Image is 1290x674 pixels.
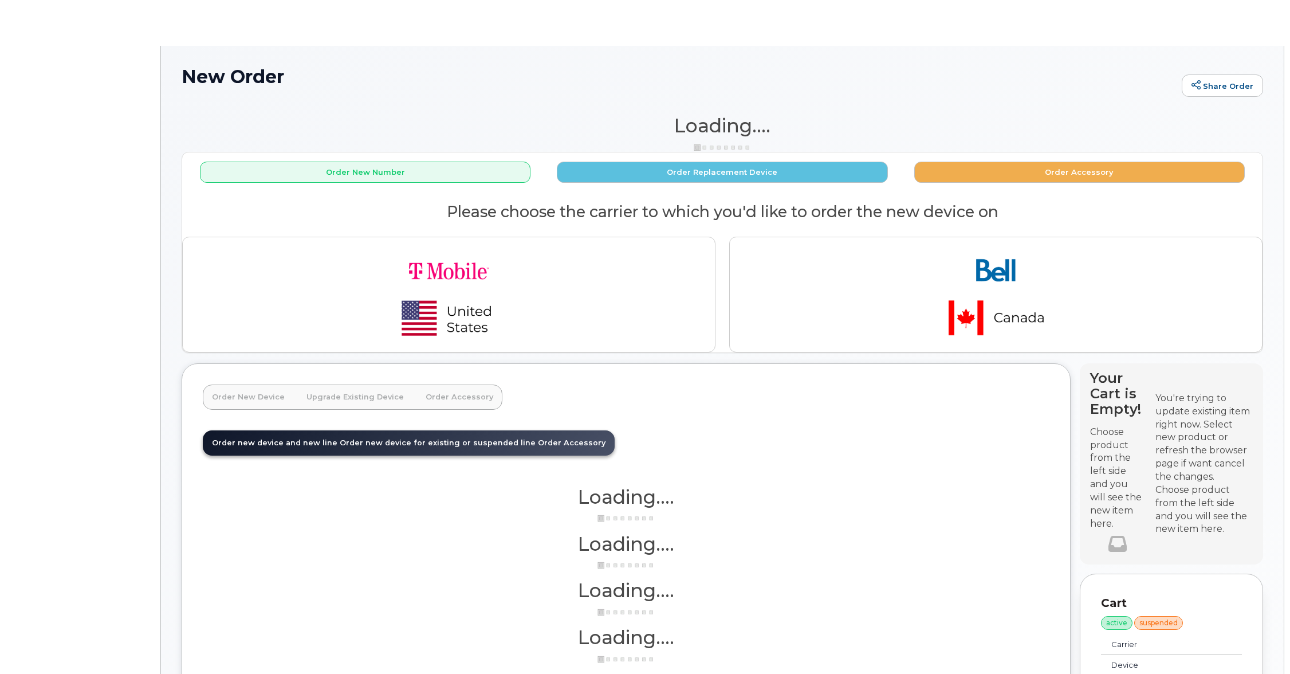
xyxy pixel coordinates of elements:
[538,438,605,447] span: Order Accessory
[1155,484,1253,536] div: Choose product from the left side and you will see the new item here.
[694,143,751,152] img: ajax-loader-3a6953c30dc77f0bf724df975f13086db4f4c1262e45940f03d1251963f1bf2e.gif
[916,246,1076,343] img: bell-18aeeabaf521bd2b78f928a02ee3b89e57356879d39bd386a17a7cccf8069aed.png
[416,385,502,410] a: Order Accessory
[1090,370,1145,417] h4: Your Cart is Empty!
[203,385,294,410] a: Order New Device
[297,385,413,410] a: Upgrade Existing Device
[1101,634,1216,655] td: Carrier
[1101,616,1132,630] div: active
[203,487,1049,507] h1: Loading....
[597,561,655,570] img: ajax-loader-3a6953c30dc77f0bf724df975f13086db4f4c1262e45940f03d1251963f1bf2e.gif
[340,438,536,447] span: Order new device for existing or suspended line
[203,534,1049,554] h1: Loading....
[203,580,1049,601] h1: Loading....
[557,162,887,183] button: Order Replacement Device
[1155,392,1253,484] div: You're trying to update existing item right now. Select new product or refresh the browser page i...
[914,162,1245,183] button: Order Accessory
[597,608,655,617] img: ajax-loader-3a6953c30dc77f0bf724df975f13086db4f4c1262e45940f03d1251963f1bf2e.gif
[182,203,1263,221] h2: Please choose the carrier to which you'd like to order the new device on
[1134,616,1183,630] div: suspended
[1101,595,1242,612] p: Cart
[597,514,655,523] img: ajax-loader-3a6953c30dc77f0bf724df975f13086db4f4c1262e45940f03d1251963f1bf2e.gif
[1182,75,1263,97] a: Share Order
[200,162,530,183] button: Order New Number
[182,115,1263,136] h1: Loading....
[182,66,1176,87] h1: New Order
[597,655,655,664] img: ajax-loader-3a6953c30dc77f0bf724df975f13086db4f4c1262e45940f03d1251963f1bf2e.gif
[212,438,337,447] span: Order new device and new line
[369,246,529,343] img: t-mobile-78392d334a420d5b7f0e63d4fa81f6287a21d394dc80d677554bb55bbab1186f.png
[1090,426,1145,531] p: Choose product from the left side and you will see the new item here.
[203,627,1049,648] h1: Loading....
